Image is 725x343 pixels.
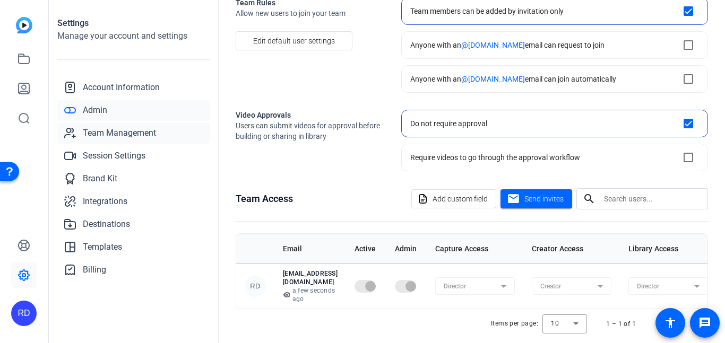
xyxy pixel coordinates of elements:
[274,234,346,263] th: Email
[576,192,602,205] mat-icon: search
[83,104,107,117] span: Admin
[57,145,210,166] a: Session Settings
[83,241,122,253] span: Templates
[253,31,335,51] span: Edit default user settings
[57,17,210,30] h1: Settings
[57,100,210,121] a: Admin
[57,191,210,212] a: Integrations
[427,234,523,263] th: Capture Access
[410,6,564,16] div: Team members can be added by invitation only
[11,301,37,326] div: RD
[57,214,210,235] a: Destinations
[236,110,384,120] h2: Video Approvals
[507,192,520,206] mat-icon: mail
[57,259,210,280] a: Billing
[236,120,384,142] span: Users can submit videos for approval before building or sharing in library
[236,191,293,206] h1: Team Access
[83,218,130,231] span: Destinations
[606,319,636,329] div: 1 – 1 of 1
[410,152,580,163] div: Require videos to go through the approval workflow
[410,118,487,129] div: Do not require approval
[83,127,156,139] span: Team Management
[83,195,127,208] span: Integrations
[524,194,564,205] span: Send invites
[386,234,427,263] th: Admin
[236,8,384,19] span: Allow new users to join your team
[283,269,338,286] p: [EMAIL_ADDRESS][DOMAIN_NAME]
[620,234,717,263] th: Library Access
[83,149,145,162] span: Session Settings
[283,286,338,303] p: a few seconds ago
[653,311,678,337] button: Previous page
[57,77,210,98] a: Account Information
[16,17,32,33] img: blue-gradient.svg
[57,122,210,144] a: Team Management
[461,75,525,83] span: @[DOMAIN_NAME]
[83,172,117,185] span: Brand Kit
[236,31,352,50] button: Edit default user settings
[698,316,711,329] mat-icon: message
[411,189,496,208] button: Add custom field
[604,192,700,205] input: Search users...
[346,234,386,263] th: Active
[410,74,616,84] div: Anyone with an email can join automatically
[57,30,210,42] h2: Manage your account and settings
[461,41,525,49] span: @[DOMAIN_NAME]
[83,81,160,94] span: Account Information
[57,236,210,258] a: Templates
[83,263,106,276] span: Billing
[245,276,266,297] div: RD
[57,168,210,189] a: Brand Kit
[410,40,605,50] div: Anyone with an email can request to join
[500,189,572,208] button: Send invites
[433,189,488,209] span: Add custom field
[523,234,620,263] th: Creator Access
[283,291,290,299] mat-icon: visibility
[664,316,677,329] mat-icon: accessibility
[491,318,538,329] div: Items per page:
